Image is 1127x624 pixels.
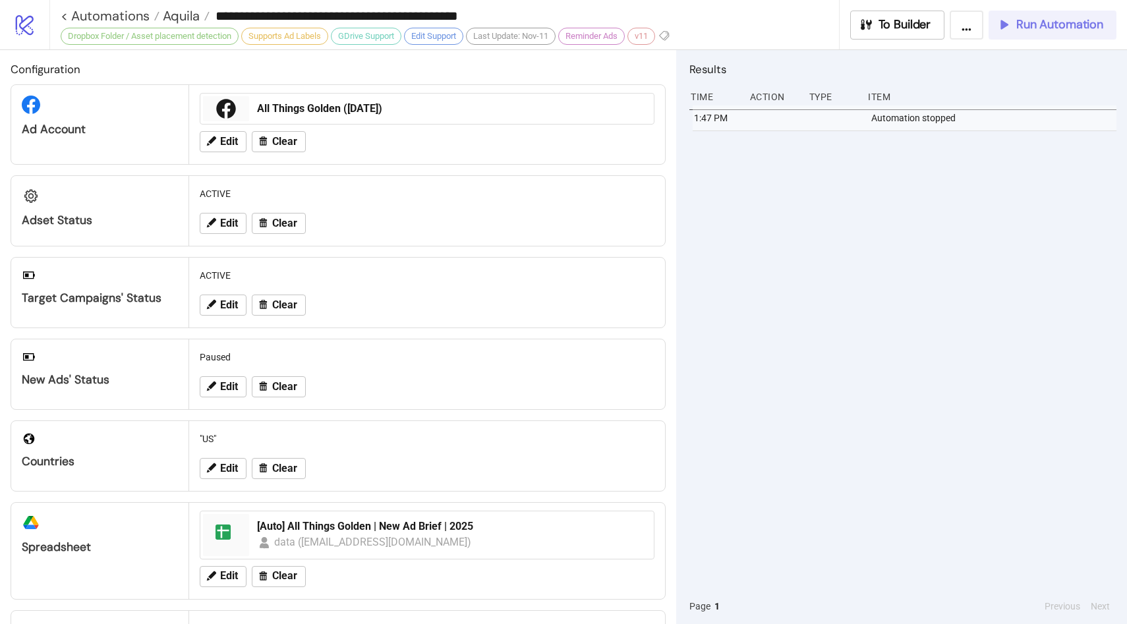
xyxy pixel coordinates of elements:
div: ACTIVE [194,263,660,288]
span: Aquila [159,7,200,24]
span: Clear [272,136,297,148]
span: Edit [220,463,238,474]
button: To Builder [850,11,945,40]
button: ... [950,11,983,40]
div: "US" [194,426,660,451]
span: Edit [220,570,238,582]
div: Dropbox Folder / Asset placement detection [61,28,239,45]
button: Edit [200,458,246,479]
div: Ad Account [22,122,178,137]
button: 1 [710,599,724,613]
div: Target Campaigns' Status [22,291,178,306]
span: Clear [272,463,297,474]
div: Adset Status [22,213,178,228]
div: All Things Golden ([DATE]) [257,101,646,116]
button: Clear [252,458,306,479]
div: New Ads' Status [22,372,178,387]
div: [Auto] All Things Golden | New Ad Brief | 2025 [257,519,646,534]
div: 1:47 PM [693,105,743,130]
button: Edit [200,131,246,152]
button: Clear [252,213,306,234]
span: Edit [220,381,238,393]
div: Edit Support [404,28,463,45]
div: v11 [627,28,655,45]
div: Countries [22,454,178,469]
div: Type [808,84,858,109]
button: Run Automation [989,11,1116,40]
button: Edit [200,295,246,316]
button: Edit [200,376,246,397]
div: Spreadsheet [22,540,178,555]
button: Edit [200,213,246,234]
span: Edit [220,299,238,311]
a: Aquila [159,9,210,22]
span: Page [689,599,710,613]
span: Clear [272,381,297,393]
span: Clear [272,570,297,582]
span: Edit [220,217,238,229]
div: Supports Ad Labels [241,28,328,45]
div: Automation stopped [870,105,1120,130]
button: Clear [252,295,306,316]
div: Reminder Ads [558,28,625,45]
button: Next [1087,599,1114,613]
div: Time [689,84,739,109]
button: Clear [252,566,306,587]
div: Last Update: Nov-11 [466,28,556,45]
span: Clear [272,299,297,311]
div: Paused [194,345,660,370]
div: Action [749,84,799,109]
a: < Automations [61,9,159,22]
div: ACTIVE [194,181,660,206]
span: Edit [220,136,238,148]
button: Clear [252,131,306,152]
button: Edit [200,566,246,587]
div: GDrive Support [331,28,401,45]
div: Item [867,84,1116,109]
h2: Configuration [11,61,666,78]
span: Clear [272,217,297,229]
h2: Results [689,61,1116,78]
button: Clear [252,376,306,397]
span: Run Automation [1016,17,1103,32]
span: To Builder [879,17,931,32]
button: Previous [1041,599,1084,613]
div: data ([EMAIL_ADDRESS][DOMAIN_NAME]) [274,534,473,550]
